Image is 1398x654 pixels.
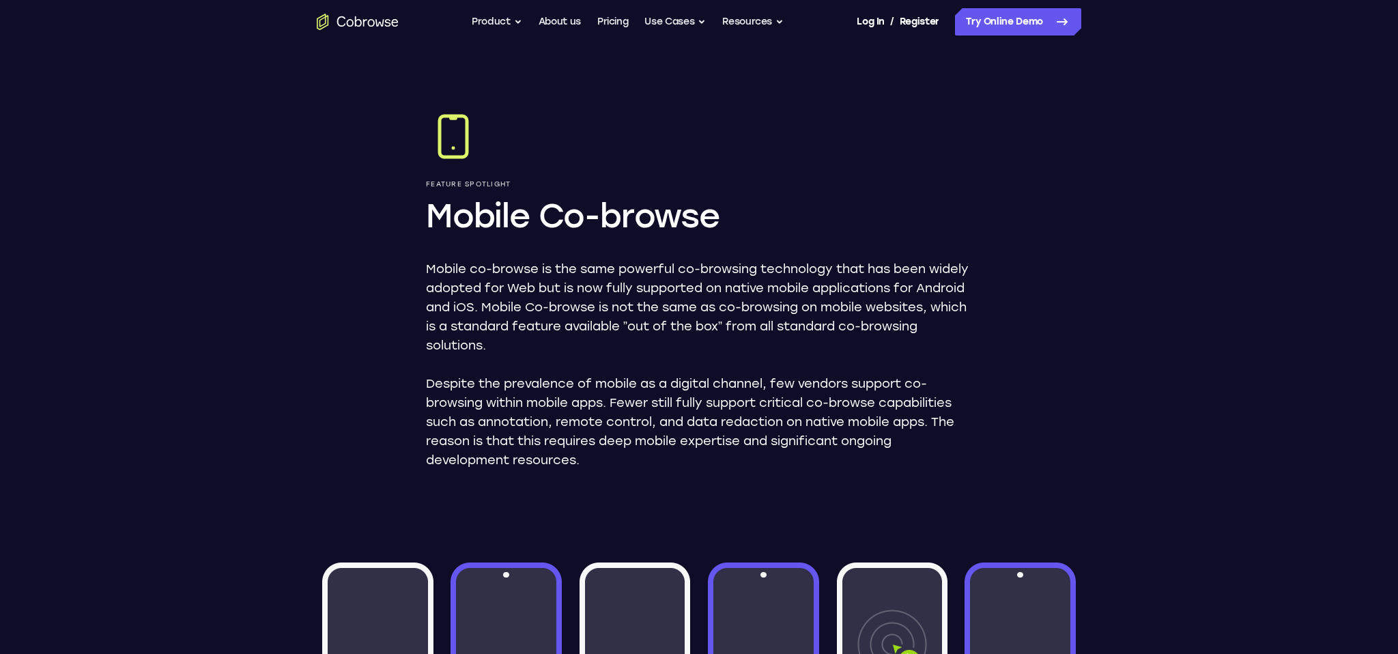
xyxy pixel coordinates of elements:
span: / [890,14,894,30]
button: Resources [722,8,784,35]
img: Mobile Co-browse [426,109,481,164]
a: Try Online Demo [955,8,1081,35]
p: Despite the prevalence of mobile as a digital channel, few vendors support co-browsing within mob... [426,374,972,470]
a: Log In [857,8,884,35]
a: Register [900,8,939,35]
p: Mobile co-browse is the same powerful co-browsing technology that has been widely adopted for Web... [426,259,972,355]
h1: Mobile Co-browse [426,194,972,238]
a: Go to the home page [317,14,399,30]
button: Product [472,8,522,35]
a: About us [539,8,581,35]
button: Use Cases [644,8,706,35]
p: Feature Spotlight [426,180,972,188]
a: Pricing [597,8,629,35]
